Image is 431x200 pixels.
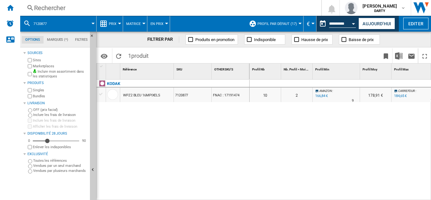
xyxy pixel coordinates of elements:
[282,64,312,73] div: Sort None
[109,22,116,26] span: Prix
[349,37,374,42] span: Baisse de prix
[28,94,32,98] input: Bundles
[28,118,32,123] input: Inclure les frais de livraison
[281,88,312,102] div: 2
[107,64,120,73] div: Sort None
[33,58,87,63] label: Sites
[212,88,249,102] div: FNAC : 17191474
[28,124,32,129] input: Afficher les frais de livraison
[360,88,391,102] div: 178,91 €
[314,64,360,73] div: Profil Min Sort None
[304,16,316,32] md-menu: Currency
[33,69,37,73] img: mysite-bg-18x18.png
[395,52,403,60] img: excel-24x24.png
[33,88,87,93] label: Singles
[174,88,211,102] div: 7120877
[121,64,174,73] div: Référence Sort None
[394,68,409,71] span: Profil Max
[186,34,238,45] button: Produits en promotion
[33,22,47,26] span: 7120877
[28,108,32,112] input: OFF (prix facial)
[257,22,297,26] span: Profil par défaut (17)
[315,68,329,71] span: Profil Min
[33,158,87,163] label: Toutes les références
[98,50,110,62] button: Options
[301,37,328,42] span: Hausse de prix
[33,124,87,129] label: Afficher les frais de livraison
[33,145,87,149] label: Enlever les indisponibles
[27,81,87,86] div: Produits
[33,168,87,173] label: Vendues par plusieurs marchands
[257,16,300,32] button: Profil par défaut (17)
[33,118,87,123] label: Inclure les frais de livraison
[254,37,276,42] span: Indisponible
[244,34,285,45] button: Indisponible
[28,64,32,68] input: Marketplaces
[123,68,137,71] span: Référence
[28,113,32,118] input: Inclure les frais de livraison
[282,64,312,73] div: Nb. Profil < Moi Sort None
[28,159,32,163] input: Toutes les références
[28,164,32,168] input: Vendues par un seul marchand
[112,48,125,63] button: Recharger
[28,145,32,149] input: Afficher les frais de livraison
[126,22,141,26] span: Matrice
[33,69,87,79] label: Inclure mon assortiment dans les statistiques
[358,18,395,29] button: Aujourd'hui
[34,3,305,12] div: Rechercher
[90,32,97,43] button: Masquer
[109,16,120,32] button: Prix
[27,51,87,56] div: Sources
[33,16,53,32] button: 7120877
[44,36,72,44] md-tab-item: Marques (*)
[314,93,328,99] div: Mise à jour : vendredi 22 août 2025 00:00
[284,68,305,71] span: Nb. Profil < Moi
[251,64,281,73] div: Sort None
[151,22,163,26] span: En Prix
[361,64,391,73] div: Profil Moy Sort None
[307,21,310,27] span: €
[352,98,354,104] div: Délai de livraison : 9 jours
[100,16,120,32] div: Prix
[380,48,392,63] button: Créer un favoris
[28,70,32,78] input: Inclure mon assortiment dans les statistiques
[27,138,32,143] div: 0
[131,52,149,59] span: produit
[405,48,418,63] button: Envoyer ce rapport par email
[123,88,160,103] div: WPZ2 BLEU 16MPIXELS
[27,131,87,136] div: Disponibilité 28 Jours
[80,138,87,143] div: 90
[147,36,180,43] div: FILTRER PAR
[213,64,249,73] div: OTHER SKU'S Sort None
[292,34,333,45] button: Hausse de prix
[27,152,87,157] div: Exclusivité
[126,16,144,32] button: Matrice
[252,68,265,71] span: Profil Nb
[33,64,87,69] label: Marketplaces
[151,16,167,32] button: En Prix
[418,48,431,63] button: Plein écran
[23,16,93,32] div: 7120877
[319,89,332,93] span: AMAZON
[33,163,87,168] label: Vendues par un seul marchand
[22,36,44,44] md-tab-item: Options
[251,64,281,73] div: Profil Nb Sort None
[195,37,234,42] span: Produits en promotion
[213,64,249,73] div: Sort None
[125,48,152,62] span: 1
[316,17,329,30] button: md-calendar
[121,64,174,73] div: Sort None
[250,88,281,102] div: 10
[33,138,79,144] md-slider: Disponibilité
[403,18,428,29] button: Editer
[316,16,357,32] div: Ce rapport est basé sur une date antérieure à celle d'aujourd'hui.
[363,68,377,71] span: Profil Moy
[307,16,313,32] button: €
[176,68,182,71] span: SKU
[175,64,211,73] div: Sort None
